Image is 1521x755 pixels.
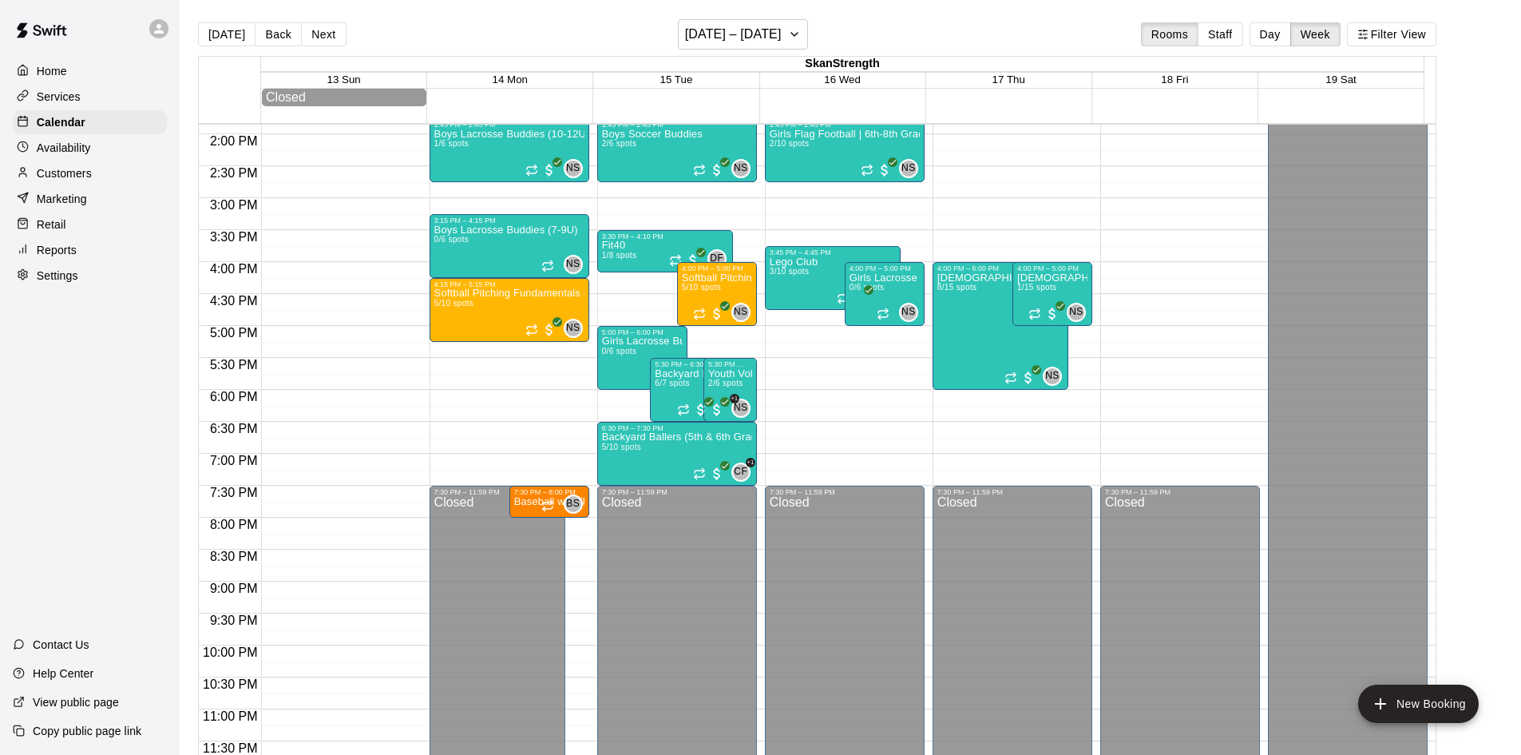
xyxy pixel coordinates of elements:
div: Neighborhood Games Staff [899,159,918,178]
span: +1 [746,458,755,467]
p: Reports [37,242,77,258]
div: 3:30 PM – 4:10 PM: Fit40 [597,230,733,272]
p: Customers [37,165,92,181]
span: 8:30 PM [206,550,262,563]
span: Recurring event [837,292,850,304]
p: Calendar [37,114,85,130]
span: 2/10 spots filled [770,139,809,148]
div: SkanStrength [261,57,1424,72]
button: Staff [1198,22,1243,46]
div: 4:15 PM – 5:15 PM: Softball Pitching Fundamentals (2-Day Clinic) [430,278,589,342]
div: 7:30 PM – 8:00 PM: Baseball with Brody [509,486,589,518]
span: All customers have paid [541,322,557,338]
div: 5:30 PM – 6:30 PM [655,360,735,368]
h6: [DATE] – [DATE] [685,23,782,46]
span: Recurring event [877,308,889,320]
span: Recurring event [669,254,682,267]
span: 3:30 PM [206,230,262,244]
span: NS [901,304,915,320]
span: Recurring event [677,403,690,416]
span: 2:30 PM [206,166,262,180]
span: Neighborhood Games Staff [570,319,583,338]
div: Neighborhood Games Staff [731,303,751,322]
div: 6:30 PM – 7:30 PM: Backyard Ballers (5th & 6th Grade Males) [597,422,757,486]
span: Recurring event [541,260,554,272]
span: CF [734,464,747,480]
span: Colin Foehl & 1 other [722,399,735,418]
span: 8/15 spots filled [937,283,976,292]
span: 5/10 spots filled [434,299,473,308]
div: 4:00 PM – 5:00 PM: Female Soccer Friendlies (1st-2nd Grade) [1012,262,1092,326]
div: 3:45 PM – 4:45 PM: Lego Club [765,246,901,310]
p: Services [37,89,81,105]
span: 2:00 PM [206,134,262,148]
div: 4:00 PM – 5:00 PM: Softball Pitching Fundamentals (2-Day Clinic) [677,262,757,326]
a: Customers [13,161,167,185]
span: Recurring event [1028,308,1041,320]
div: Neighborhood Games Staff [899,303,918,322]
p: Marketing [37,191,87,207]
span: 5/10 spots filled [682,283,721,292]
a: Availability [13,136,167,160]
div: Neighborhood Games Staff [1043,367,1062,386]
div: 5:30 PM – 6:30 PM: Youth Volleyball Buddies [703,358,757,422]
span: 8:00 PM [206,518,262,531]
div: 3:30 PM – 4:10 PM [602,232,728,240]
span: Recurring event [525,324,538,336]
span: All customers have paid [685,252,701,268]
a: Home [13,59,167,83]
span: NS [566,256,580,272]
div: 1:45 PM – 2:45 PM [434,121,584,129]
p: Home [37,63,67,79]
div: Marketing [13,187,167,211]
span: All customers have paid [709,402,725,418]
span: 10:00 PM [199,646,261,659]
span: Neighborhood Games Staff [738,303,751,322]
span: 1/15 spots filled [1017,283,1056,292]
span: 18 Fri [1161,74,1188,85]
span: 6/7 spots filled [655,379,690,387]
a: Services [13,85,167,109]
div: Neighborhood Games Staff [564,159,583,178]
a: Retail [13,213,167,236]
span: All customers have paid [709,306,725,322]
div: Neighborhood Games Staff [564,255,583,274]
span: Recurring event [693,164,706,177]
span: Neighborhood Games Staff [738,159,751,178]
a: Reports [13,238,167,262]
p: Availability [37,140,91,156]
span: 17 Thu [992,74,1025,85]
span: All customers have paid [1020,370,1036,386]
div: Daniel Flanick [707,249,727,268]
button: [DATE] – [DATE] [678,19,808,50]
div: Calendar [13,110,167,134]
div: 4:00 PM – 5:00 PM [850,264,920,272]
span: 4:00 PM [206,262,262,276]
span: 2/6 spots filled [708,379,743,387]
div: Settings [13,264,167,288]
span: 1/6 spots filled [434,139,469,148]
p: Help Center [33,666,93,681]
div: 5:30 PM – 6:30 PM: Backyard Ballers (5th & 6th Grade Females) [650,358,740,422]
span: NS [901,161,915,177]
p: Copy public page link [33,723,141,739]
div: 7:30 PM – 8:00 PM [514,488,584,496]
div: Neighborhood Games Staff [564,319,583,338]
span: 4:30 PM [206,294,262,308]
button: Rooms [1141,22,1198,46]
div: 4:00 PM – 6:00 PM: Female Soccer Friendlies (3rd - 4th Grade) [933,262,1068,390]
span: Recurring event [1004,372,1017,384]
span: 3/10 spots filled [770,267,809,276]
div: Brody Shanahan [564,495,583,514]
div: 4:00 PM – 5:00 PM: Girls Lacrosse Buddies (11-12U) [845,262,925,326]
div: 1:45 PM – 2:45 PM: Boys Lacrosse Buddies (10-12U) [430,118,589,182]
button: 16 Wed [824,74,861,85]
p: Contact Us [33,637,89,653]
button: [DATE] [198,22,255,46]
